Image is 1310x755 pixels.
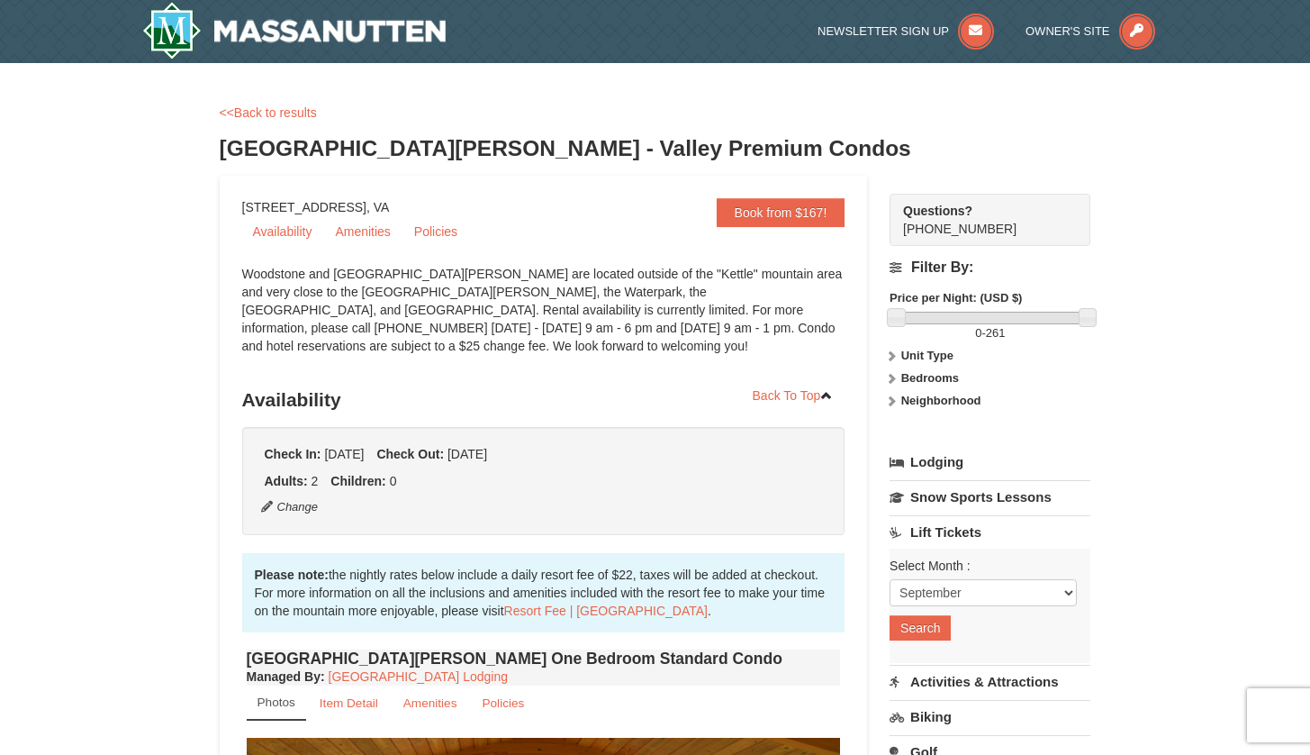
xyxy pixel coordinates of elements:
strong: Check In: [265,447,321,461]
span: [DATE] [447,447,487,461]
a: Activities & Attractions [890,665,1090,698]
img: Massanutten Resort Logo [142,2,447,59]
span: [PHONE_NUMBER] [903,202,1058,236]
div: the nightly rates below include a daily resort fee of $22, taxes will be added at checkout. For m... [242,553,845,632]
a: Newsletter Sign Up [818,24,994,38]
strong: Adults: [265,474,308,488]
a: Biking [890,700,1090,733]
span: 0 [390,474,397,488]
a: Policies [470,686,536,721]
strong: Neighborhood [901,394,981,407]
span: 261 [986,326,1006,340]
small: Policies [482,696,524,710]
a: Resort Fee | [GEOGRAPHIC_DATA] [504,604,708,618]
a: Availability [242,218,323,245]
a: Owner's Site [1025,24,1155,38]
span: Newsletter Sign Up [818,24,949,38]
strong: : [247,669,325,684]
a: [GEOGRAPHIC_DATA] Lodging [329,669,508,684]
strong: Questions? [903,204,972,218]
strong: Please note: [255,568,329,582]
a: Amenities [324,218,401,245]
a: Book from $167! [717,198,845,227]
span: 0 [975,326,981,340]
small: Photos [257,696,295,709]
h3: Availability [242,382,845,418]
button: Change [260,497,320,517]
strong: Unit Type [901,349,953,362]
button: Search [890,615,951,641]
h4: Filter By: [890,259,1090,276]
a: Back To Top [741,382,845,409]
strong: Children: [330,474,385,488]
div: Woodstone and [GEOGRAPHIC_DATA][PERSON_NAME] are located outside of the "Kettle" mountain area an... [242,265,845,373]
a: Item Detail [308,686,390,721]
a: Photos [247,686,306,721]
strong: Check Out: [376,447,444,461]
a: Lift Tickets [890,515,1090,549]
strong: Bedrooms [901,371,959,385]
span: [DATE] [324,447,364,461]
small: Item Detail [320,696,378,710]
span: Managed By [247,669,321,684]
a: Policies [403,218,468,245]
strong: Price per Night: (USD $) [890,291,1022,305]
span: 2 [312,474,319,488]
a: Lodging [890,446,1090,478]
h4: [GEOGRAPHIC_DATA][PERSON_NAME] One Bedroom Standard Condo [247,650,841,668]
a: Massanutten Resort [142,2,447,59]
span: Owner's Site [1025,24,1110,38]
label: - [890,324,1090,342]
h3: [GEOGRAPHIC_DATA][PERSON_NAME] - Valley Premium Condos [220,131,1091,167]
a: Snow Sports Lessons [890,480,1090,514]
a: Amenities [392,686,469,721]
small: Amenities [403,696,457,710]
a: <<Back to results [220,105,317,120]
label: Select Month : [890,557,1077,575]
